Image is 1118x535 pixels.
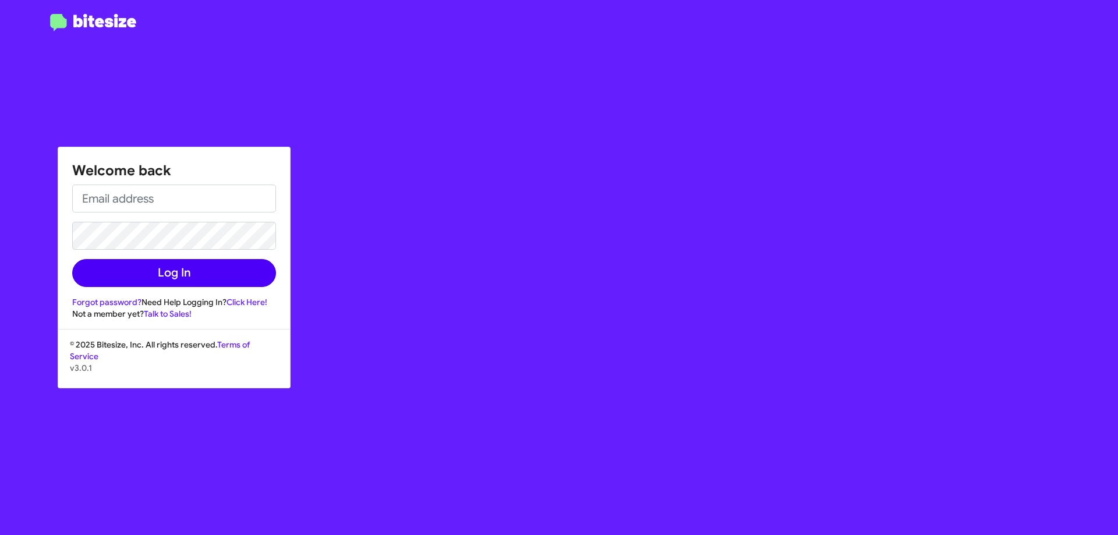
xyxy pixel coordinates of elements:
[72,259,276,287] button: Log In
[72,297,141,307] a: Forgot password?
[72,161,276,180] h1: Welcome back
[70,362,278,374] p: v3.0.1
[227,297,267,307] a: Click Here!
[144,309,192,319] a: Talk to Sales!
[72,185,276,212] input: Email address
[72,308,276,320] div: Not a member yet?
[58,339,290,388] div: © 2025 Bitesize, Inc. All rights reserved.
[72,296,276,308] div: Need Help Logging In?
